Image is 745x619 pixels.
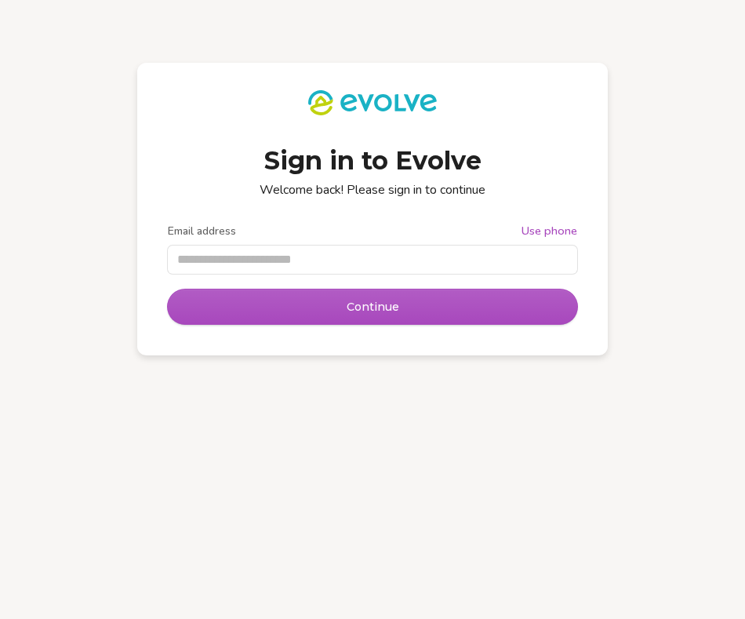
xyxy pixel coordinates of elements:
label: Email address [168,224,236,239]
p: Welcome back! Please sign in to continue [168,181,577,198]
img: Evolve [308,90,436,115]
h1: Sign in to Evolve [168,144,577,178]
a: Use phone [521,224,577,239]
span: Continue [347,299,399,315]
button: Continue [168,289,577,324]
